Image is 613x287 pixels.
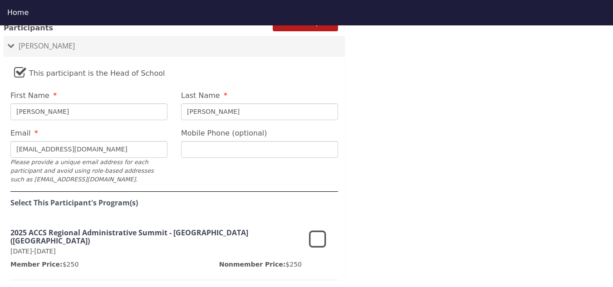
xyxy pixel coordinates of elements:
[10,158,167,184] div: Please provide a unique email address for each participant and avoid using role-based addresses s...
[10,129,30,137] span: Email
[10,199,338,207] h4: Select This Participant's Program(s)
[14,61,165,81] label: This participant is the Head of School
[4,24,53,32] span: Participants
[10,229,302,245] h3: 2025 ACCS Regional Administrative Summit - [GEOGRAPHIC_DATA] ([GEOGRAPHIC_DATA])
[10,261,63,268] span: Member Price:
[219,260,302,269] p: $250
[181,91,220,100] span: Last Name
[19,41,75,51] span: [PERSON_NAME]
[10,247,302,256] p: [DATE]-[DATE]
[219,261,286,268] span: Nonmember Price:
[7,7,606,18] div: Home
[10,91,49,100] span: First Name
[10,260,78,269] p: $250
[181,129,267,137] span: Mobile Phone (optional)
